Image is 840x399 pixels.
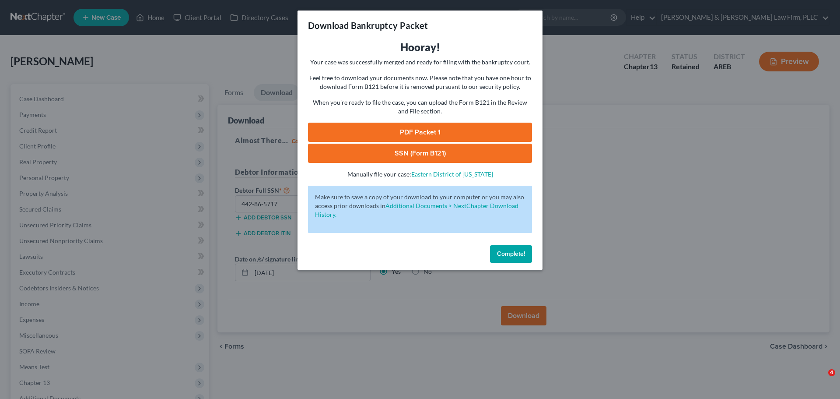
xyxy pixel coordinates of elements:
[411,170,493,178] a: Eastern District of [US_STATE]
[308,144,532,163] a: SSN (Form B121)
[308,98,532,116] p: When you're ready to file the case, you can upload the Form B121 in the Review and File section.
[308,74,532,91] p: Feel free to download your documents now. Please note that you have one hour to download Form B12...
[308,40,532,54] h3: Hooray!
[308,123,532,142] a: PDF Packet 1
[315,193,525,219] p: Make sure to save a copy of your download to your computer or you may also access prior downloads in
[810,369,831,390] iframe: Intercom live chat
[490,245,532,263] button: Complete!
[828,369,835,376] span: 4
[497,250,525,258] span: Complete!
[308,170,532,179] p: Manually file your case:
[308,58,532,67] p: Your case was successfully merged and ready for filing with the bankruptcy court.
[315,202,518,218] a: Additional Documents > NextChapter Download History.
[308,19,428,32] h3: Download Bankruptcy Packet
